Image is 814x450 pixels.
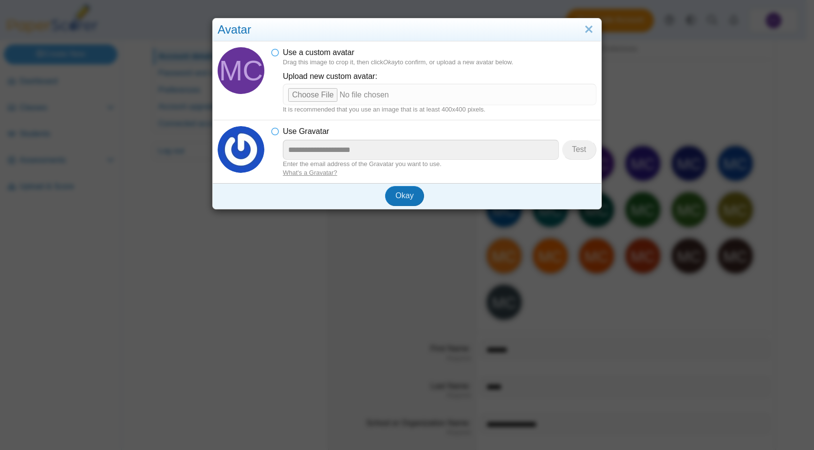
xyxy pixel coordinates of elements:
[219,56,263,85] span: Michael Clark
[562,140,596,159] button: Test
[283,127,329,135] span: Use Gravatar
[385,186,424,206] button: Okay
[283,160,596,177] dfn: Enter the email address of the Gravatar you want to use.
[218,47,264,94] span: Michael Clark
[283,169,337,176] a: What's a Gravatar?
[572,145,586,153] span: Test
[218,126,264,173] img: 23738ac002979e13814031b40575ca714ff0e01511e445aea9df0d9560a1f56c
[581,21,596,38] a: Close
[283,105,596,114] dfn: It is recommended that you use an image that is at least 400x400 pixels.
[283,58,596,67] dfn: Drag this image to crop it, then click to confirm, or upload a new avatar below.
[383,58,398,66] i: Okay
[213,19,601,41] div: Avatar
[283,48,354,56] span: Use a custom avatar
[395,191,413,200] span: Okay
[283,70,596,83] label: Upload new custom avatar:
